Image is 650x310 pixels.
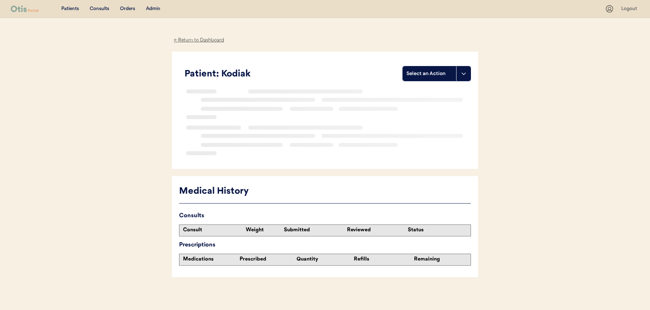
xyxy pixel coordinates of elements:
div: Medications [183,256,240,263]
div: Logout [621,5,639,13]
div: Quantity [297,256,353,263]
div: Orders [120,5,135,13]
div: Status [408,227,467,234]
div: Refills [354,256,410,263]
div: Weight [246,227,282,234]
div: Prescribed [240,256,297,263]
div: Patients [61,5,79,13]
div: ← Return to Dashboard [172,36,226,44]
div: Consult [183,227,242,234]
div: Admin [146,5,160,13]
div: Select an Action [406,70,453,77]
div: Reviewed [347,227,406,234]
div: Prescriptions [179,240,471,250]
div: Patient: Kodiak [184,67,402,81]
div: Submitted [284,227,343,234]
div: Consults [90,5,109,13]
div: Remaining [414,256,471,263]
div: Consults [179,211,471,221]
div: Medical History [179,185,471,198]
